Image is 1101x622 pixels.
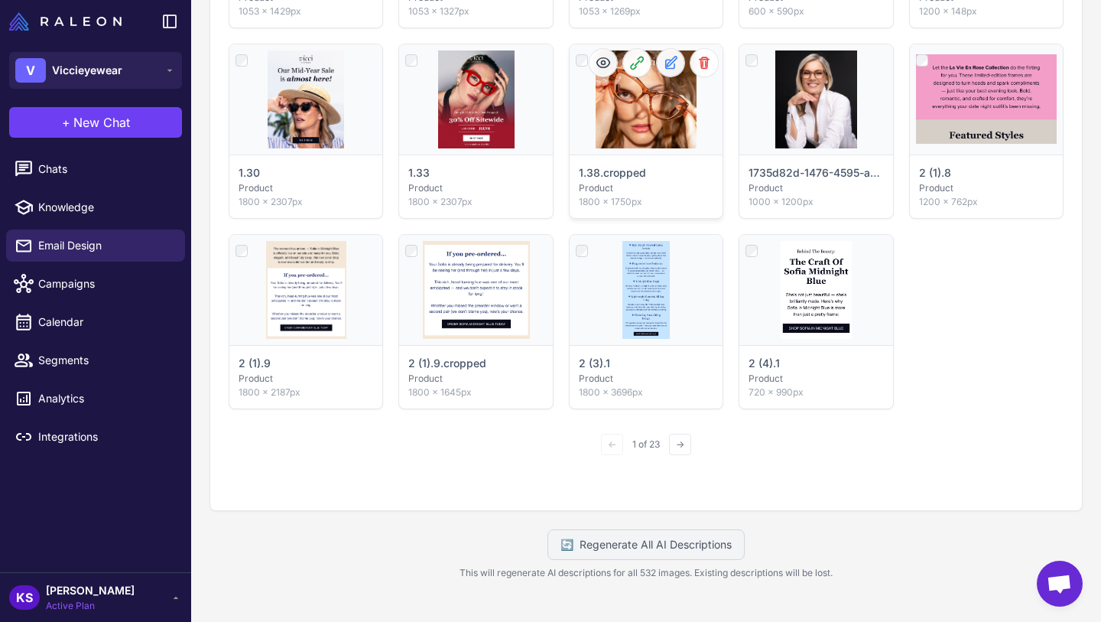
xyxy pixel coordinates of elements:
p: Product [579,372,713,386]
span: New Chat [73,113,130,132]
div: V [15,58,46,83]
p: Product [749,372,883,386]
span: Integrations [38,428,173,445]
p: 600 × 590px [749,5,883,18]
button: Delete [690,49,718,77]
button: → [669,434,691,455]
span: [PERSON_NAME] [46,582,135,599]
p: 2 (1).9 [239,355,271,372]
p: Product [919,181,1054,195]
a: Email Design [6,230,185,262]
p: 1735d82d-1476-4595-a439-a69f3c8ca198 [749,164,883,181]
p: 1053 × 1327px [408,5,543,18]
p: 1200 × 762px [919,195,1054,209]
a: Raleon Logo [9,12,128,31]
p: 1.33 [408,164,430,181]
p: Product [239,181,373,195]
span: Regenerate All AI Descriptions [580,536,732,553]
span: + [62,113,70,132]
p: 1800 × 3696px [579,386,713,399]
p: 1800 × 2307px [239,195,373,209]
p: 1.30 [239,164,260,181]
a: Campaigns [6,268,185,300]
p: 1053 × 1429px [239,5,373,18]
p: 2 (3).1 [579,355,610,372]
button: ← [601,434,623,455]
p: 1.38.cropped [579,164,646,181]
div: KS [9,585,40,610]
button: Preview [589,49,617,77]
img: Raleon Logo [9,12,122,31]
p: This will regenerate AI descriptions for all 532 images. Existing descriptions will be lost. [209,566,1083,580]
p: Product [749,181,883,195]
button: Copy URL [623,49,651,77]
span: 🔄 [560,536,573,553]
div: Open chat [1037,561,1083,607]
span: Active Plan [46,599,135,613]
span: Knowledge [38,199,173,216]
p: 1800 × 1645px [408,386,543,399]
a: Calendar [6,306,185,338]
p: 1800 × 2187px [239,386,373,399]
p: 1800 × 2307px [408,195,543,209]
span: Chats [38,161,173,177]
button: +New Chat [9,107,182,138]
p: 720 × 990px [749,386,883,399]
span: Analytics [38,390,173,407]
span: 1 of 23 [626,438,666,451]
p: 2 (4).1 [749,355,780,372]
span: Calendar [38,314,173,331]
p: 1800 × 1750px [579,195,713,209]
p: 2 (1).9.cropped [408,355,486,372]
button: VViccieyewear [9,52,182,89]
a: Knowledge [6,191,185,223]
p: 1200 × 148px [919,5,1054,18]
button: Edit [657,49,684,77]
span: Email Design [38,237,173,254]
p: Product [239,372,373,386]
p: 1053 × 1269px [579,5,713,18]
a: Integrations [6,421,185,453]
p: 1000 × 1200px [749,195,883,209]
p: 2 (1).8 [919,164,951,181]
p: Product [579,181,713,195]
p: Product [408,372,543,386]
a: Analytics [6,383,185,415]
button: 🔄Regenerate All AI Descriptions [547,529,745,560]
p: Product [408,181,543,195]
span: Viccieyewear [52,62,122,79]
a: Segments [6,344,185,376]
span: Segments [38,352,173,369]
a: Chats [6,153,185,185]
span: Campaigns [38,275,173,292]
